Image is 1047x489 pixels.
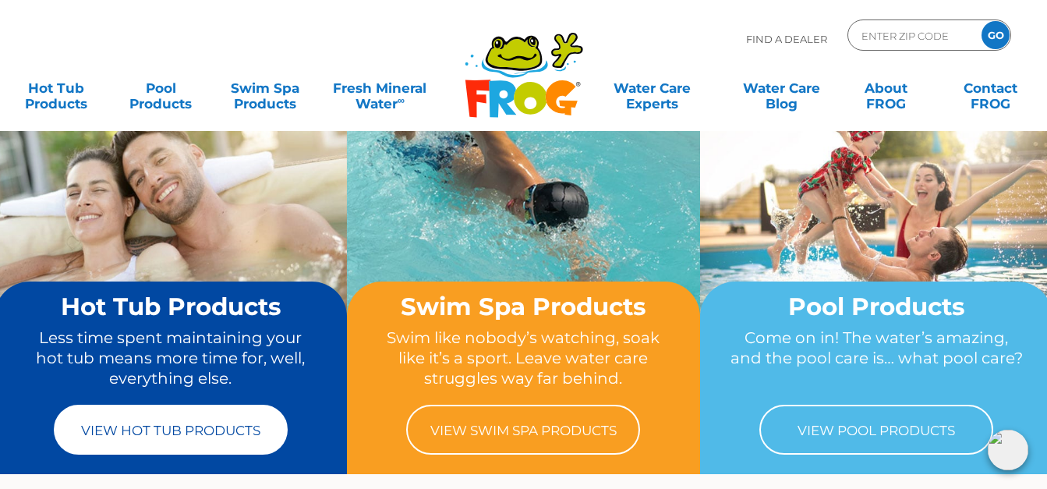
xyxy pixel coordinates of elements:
[988,430,1028,470] img: openIcon
[329,73,430,104] a: Fresh MineralWater∞
[54,405,288,455] a: View Hot Tub Products
[730,328,1024,389] p: Come on in! The water’s amazing, and the pool care is… what pool care?
[982,21,1010,49] input: GO
[377,293,670,320] h2: Swim Spa Products
[950,73,1031,104] a: ContactFROG
[24,293,318,320] h2: Hot Tub Products
[730,293,1024,320] h2: Pool Products
[846,73,927,104] a: AboutFROG
[860,24,965,47] input: Zip Code Form
[398,94,405,106] sup: ∞
[24,328,318,389] p: Less time spent maintaining your hot tub means more time for, well, everything else.
[377,328,670,389] p: Swim like nobody’s watching, soak like it’s a sport. Leave water care struggles way far behind.
[746,19,827,58] p: Find A Dealer
[586,73,718,104] a: Water CareExperts
[759,405,993,455] a: View Pool Products
[16,73,97,104] a: Hot TubProducts
[347,94,700,357] img: home-banner-swim-spa-short
[120,73,201,104] a: PoolProducts
[741,73,822,104] a: Water CareBlog
[406,405,640,455] a: View Swim Spa Products
[225,73,306,104] a: Swim SpaProducts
